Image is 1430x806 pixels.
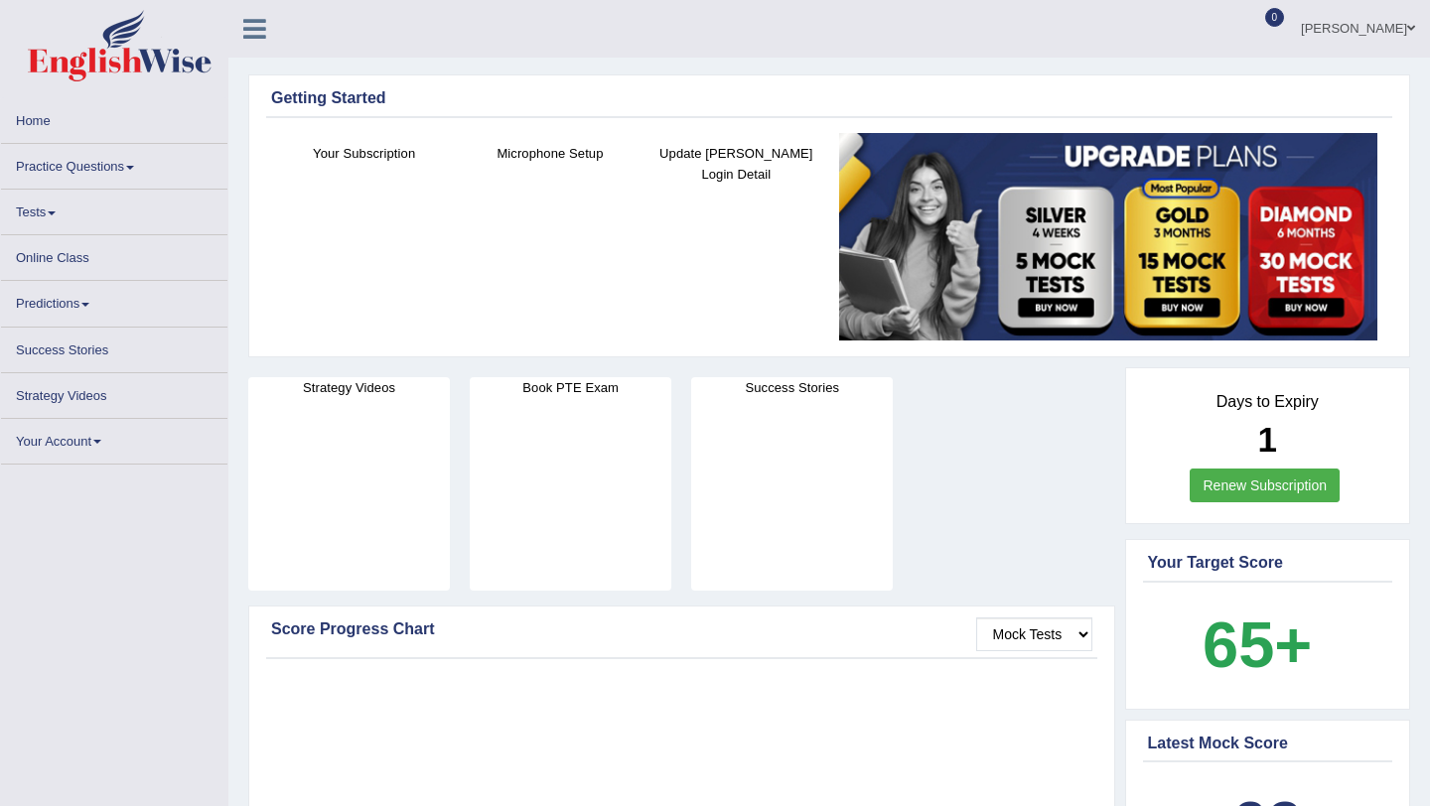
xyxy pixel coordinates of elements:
[271,617,1092,641] div: Score Progress Chart
[1,235,227,274] a: Online Class
[1265,8,1285,27] span: 0
[470,377,671,398] h4: Book PTE Exam
[271,86,1387,110] div: Getting Started
[1,328,227,366] a: Success Stories
[1,281,227,320] a: Predictions
[1190,469,1340,502] a: Renew Subscription
[248,377,450,398] h4: Strategy Videos
[1,419,227,458] a: Your Account
[1148,551,1388,575] div: Your Target Score
[653,143,819,185] h4: Update [PERSON_NAME] Login Detail
[1148,732,1388,755] div: Latest Mock Score
[1203,608,1312,681] b: 65+
[281,143,447,164] h4: Your Subscription
[1,373,227,412] a: Strategy Videos
[1,144,227,183] a: Practice Questions
[1,98,227,137] a: Home
[1,190,227,228] a: Tests
[1148,393,1388,411] h4: Days to Expiry
[1258,420,1277,459] b: 1
[691,377,893,398] h4: Success Stories
[839,133,1377,341] img: small5.jpg
[467,143,633,164] h4: Microphone Setup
